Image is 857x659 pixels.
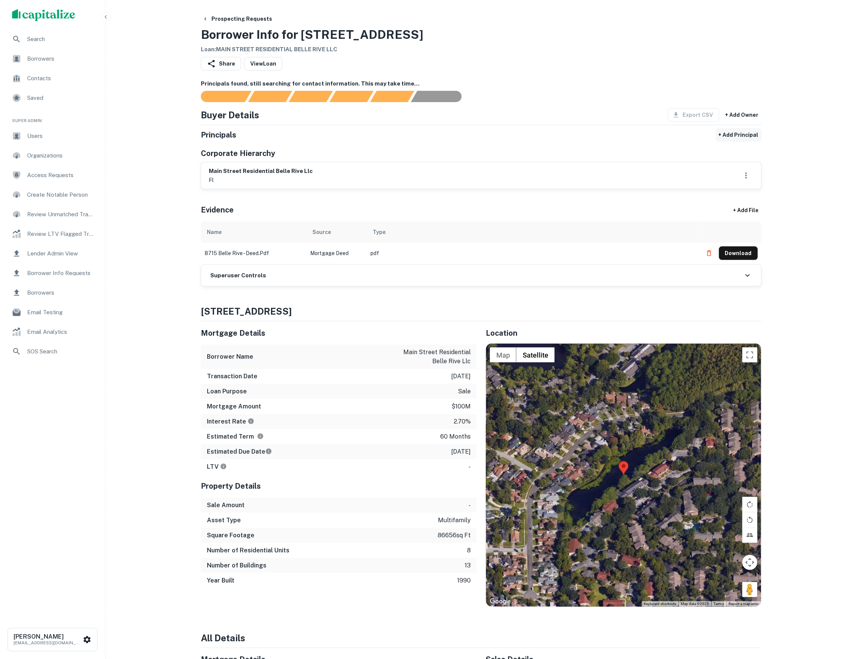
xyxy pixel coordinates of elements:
[14,640,81,647] p: [EMAIL_ADDRESS][DOMAIN_NAME]
[27,308,95,317] span: Email Testing
[207,372,257,381] h6: Transaction Date
[6,30,99,48] div: Search
[201,26,423,44] h3: Borrower Info for [STREET_ADDRESS]
[27,327,95,336] span: Email Analytics
[209,176,313,185] p: fl
[719,246,758,260] button: Download
[257,433,264,440] svg: Term is based on a standard schedule for this type of loan.
[6,205,99,223] a: Review Unmatched Transactions
[27,54,95,63] span: Borrowers
[467,546,471,555] p: 8
[702,247,716,259] button: Delete file
[201,204,234,216] h5: Evidence
[6,127,99,145] a: Users
[438,516,471,525] p: multifamily
[192,91,248,102] div: Sending borrower request to AI...
[289,91,333,102] div: Documents found, AI parsing details...
[490,347,516,362] button: Show street map
[6,166,99,184] div: Access Requests
[207,462,227,471] h6: LTV
[201,80,762,88] h6: Principals found, still searching for contact information. This may take time...
[6,303,99,321] a: Email Testing
[244,57,282,70] a: ViewLoan
[201,631,762,645] h4: All Details
[451,372,471,381] p: [DATE]
[729,602,759,606] a: Report a map error
[329,91,373,102] div: Principals found, AI now looking for contact information...
[719,203,772,217] div: + Add File
[27,229,95,239] span: Review LTV Flagged Transactions
[6,147,99,165] a: Organizations
[207,417,254,426] h6: Interest Rate
[14,634,81,640] h6: [PERSON_NAME]
[27,171,95,180] span: Access Requests
[201,222,762,264] div: scrollable content
[209,167,313,176] h6: main street residential belle rive llc
[207,546,289,555] h6: Number of Residential Units
[488,597,513,607] a: Open this area in Google Maps (opens a new window)
[6,342,99,361] a: SOS Search
[6,264,99,282] a: Borrower Info Requests
[742,582,758,597] button: Drag Pegman onto the map to open Street View
[27,35,95,44] span: Search
[367,222,699,243] th: Type
[201,108,259,122] h4: Buyer Details
[6,225,99,243] a: Review LTV Flagged Transactions
[742,528,758,543] button: Tilt map
[27,190,95,199] span: Create Notable Person
[440,432,471,441] p: 60 months
[248,91,292,102] div: Your request is received and processing...
[207,447,272,456] h6: Estimated Due Date
[207,516,241,525] h6: Asset Type
[6,109,99,127] li: Super Admin
[465,561,471,570] p: 13
[27,210,95,219] span: Review Unmatched Transactions
[6,323,99,341] a: Email Analytics
[27,74,95,83] span: Contacts
[306,222,367,243] th: Source
[373,228,386,237] div: Type
[6,69,99,87] a: Contacts
[27,288,95,297] span: Borrowers
[201,148,275,159] h5: Corporate Hierarchy
[27,93,95,102] span: Saved
[12,9,75,21] img: capitalize-logo.png
[486,327,762,339] h5: Location
[681,602,709,606] span: Map data ©2025
[6,50,99,68] a: Borrowers
[8,628,98,651] button: [PERSON_NAME][EMAIL_ADDRESS][DOMAIN_NAME]
[468,462,471,471] p: -
[516,347,555,362] button: Show satellite imagery
[819,599,857,635] iframe: Chat Widget
[6,186,99,204] a: Create Notable Person
[367,243,699,264] td: pdf
[438,531,471,540] p: 86656 sq ft
[644,601,676,607] button: Keyboard shortcuts
[248,418,254,425] svg: The interest rates displayed on the website are for informational purposes only and may be report...
[207,228,222,237] div: Name
[201,222,306,243] th: Name
[201,480,477,492] h5: Property Details
[742,555,758,570] button: Map camera controls
[207,432,264,441] h6: Estimated Term
[6,89,99,107] a: Saved
[201,243,306,264] td: 8715 belle rive - deed.pdf
[457,576,471,585] p: 1990
[714,602,724,606] a: Terms (opens in new tab)
[27,269,95,278] span: Borrower Info Requests
[6,284,99,302] div: Borrowers
[207,531,254,540] h6: Square Footage
[312,228,331,237] div: Source
[403,348,471,366] p: main street residential belle rive llc
[6,245,99,263] a: Lender Admin View
[27,131,95,141] span: Users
